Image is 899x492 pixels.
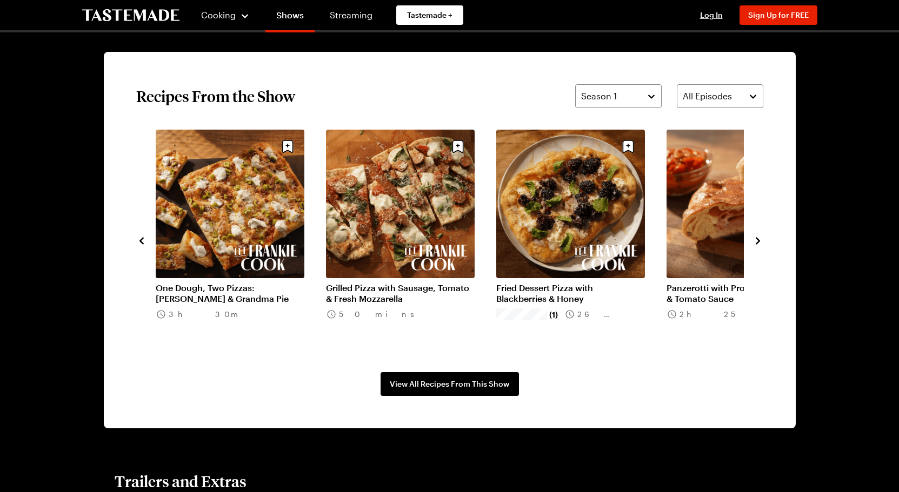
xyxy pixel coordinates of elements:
button: navigate to previous item [136,233,147,246]
button: Save recipe [277,136,298,157]
a: One Dough, Two Pizzas: [PERSON_NAME] & Grandma Pie [156,282,304,304]
div: 8 / 10 [326,130,496,351]
a: Shows [265,2,315,32]
a: Fried Dessert Pizza with Blackberries & Honey [496,282,645,304]
h2: Recipes From the Show [136,86,295,106]
a: Tastemade + [396,5,463,25]
button: Log In [690,10,733,21]
button: All Episodes [677,84,763,108]
span: Tastemade + [407,10,452,21]
span: Season 1 [581,90,617,103]
span: All Episodes [683,90,732,103]
button: Save recipe [448,136,468,157]
span: Log In [700,10,723,19]
span: View All Recipes From This Show [390,379,509,389]
a: View All Recipes From This Show [381,372,519,396]
button: navigate to next item [753,233,763,246]
div: 7 / 10 [156,130,326,351]
span: Sign Up for FREE [748,10,809,19]
h2: Trailers and Extras [115,471,247,491]
button: Season 1 [575,84,662,108]
a: Panzerotti with Prosciutto, Taleggio & Tomato Sauce [667,282,815,304]
button: Cooking [201,2,250,28]
a: Grilled Pizza with Sausage, Tomato & Fresh Mozzarella [326,282,475,304]
a: To Tastemade Home Page [82,9,179,22]
div: 9 / 10 [496,130,667,351]
span: Cooking [201,10,236,20]
div: 10 / 10 [667,130,837,351]
button: Sign Up for FREE [740,5,817,25]
button: Save recipe [618,136,638,157]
